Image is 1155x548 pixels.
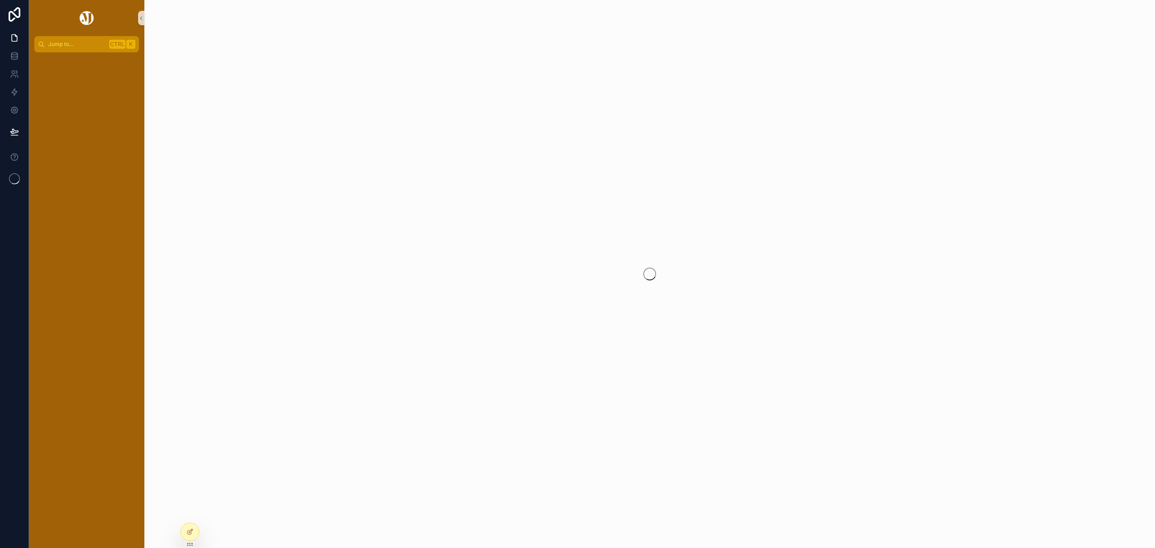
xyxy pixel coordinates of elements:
[127,41,134,48] span: K
[78,11,95,25] img: App logo
[29,52,144,69] div: scrollable content
[48,41,106,48] span: Jump to...
[34,36,139,52] button: Jump to...CtrlK
[109,40,125,49] span: Ctrl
